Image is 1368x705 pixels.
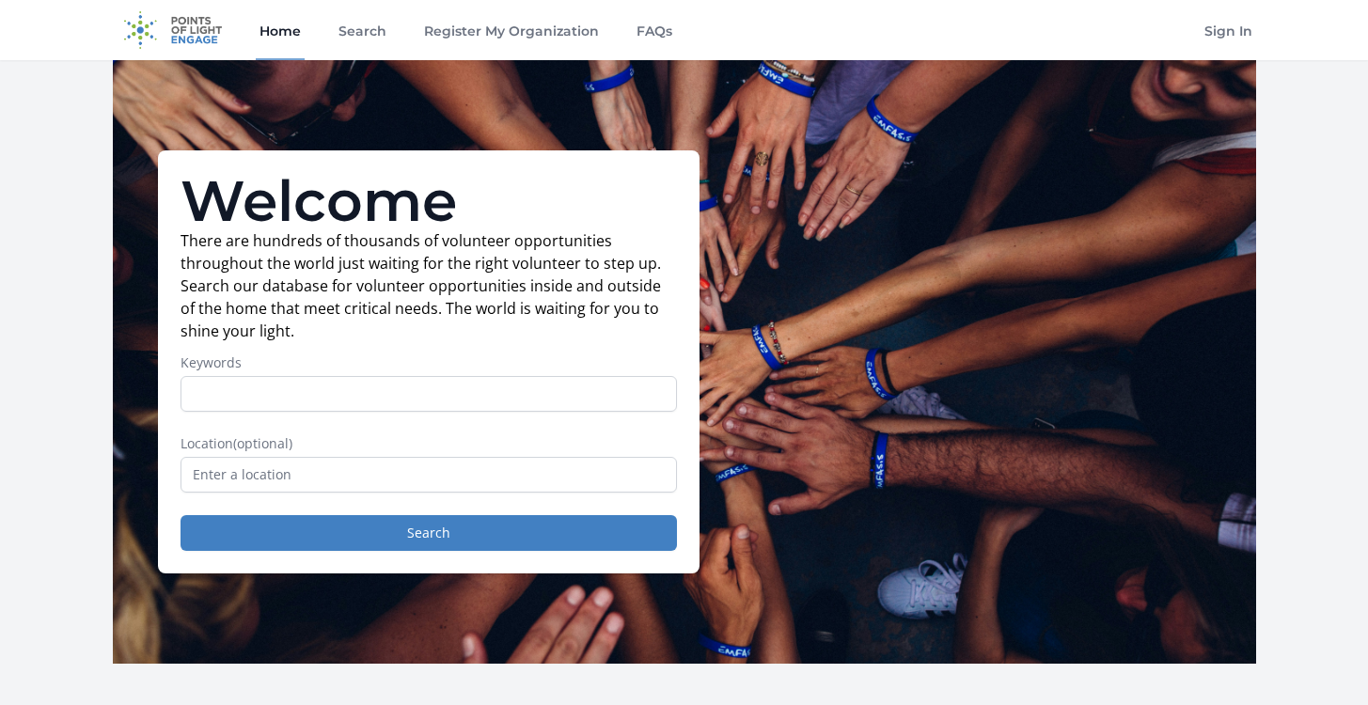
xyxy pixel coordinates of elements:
[181,229,677,342] p: There are hundreds of thousands of volunteer opportunities throughout the world just waiting for ...
[181,515,677,551] button: Search
[181,434,677,453] label: Location
[181,353,677,372] label: Keywords
[233,434,292,452] span: (optional)
[181,173,677,229] h1: Welcome
[181,457,677,493] input: Enter a location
